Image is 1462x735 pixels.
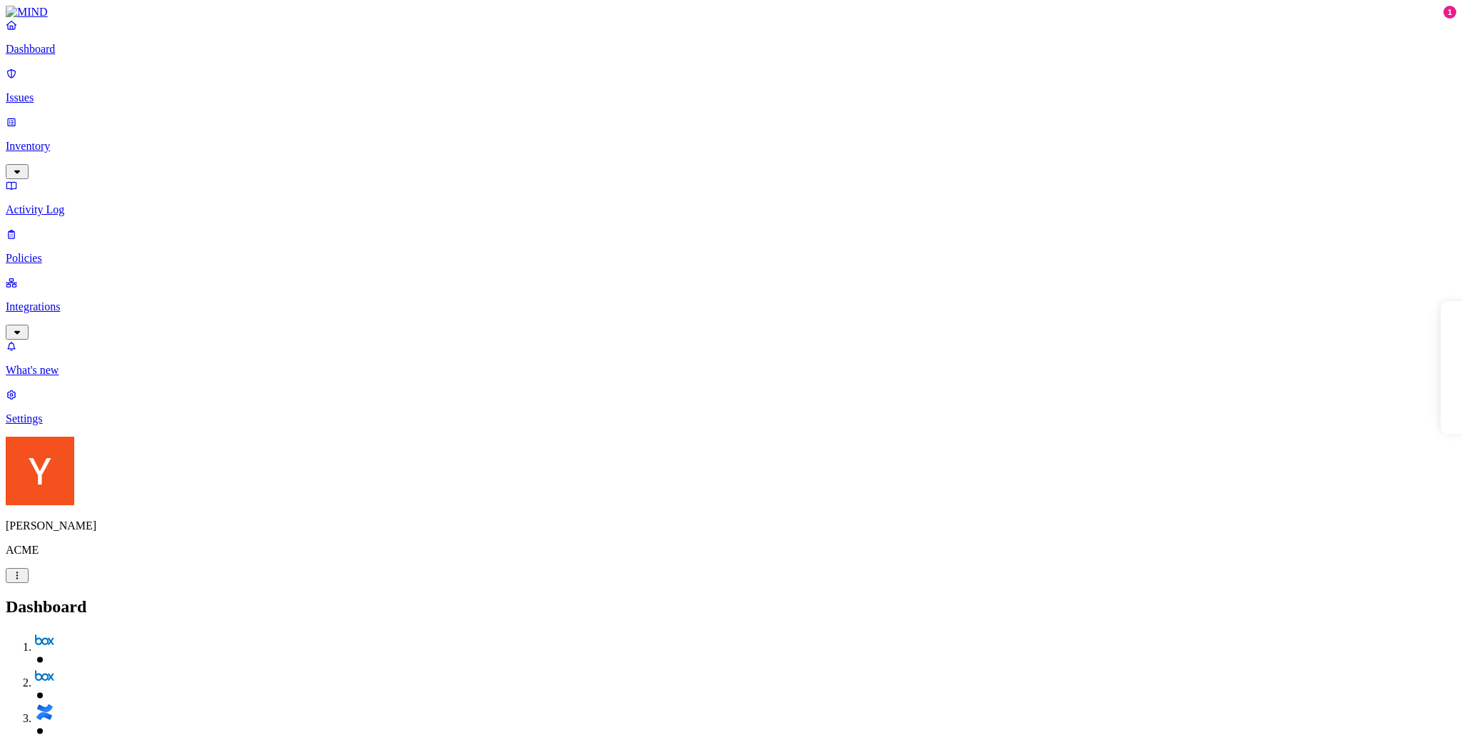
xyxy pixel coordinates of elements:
p: Policies [6,252,1456,265]
h2: Dashboard [6,597,1456,617]
div: 1 [1443,6,1456,19]
p: What's new [6,364,1456,377]
p: [PERSON_NAME] [6,519,1456,532]
p: Dashboard [6,43,1456,56]
img: svg%3e [34,631,54,651]
img: svg%3e [34,666,54,686]
a: Issues [6,67,1456,104]
p: ACME [6,544,1456,557]
img: svg%3e [34,702,54,722]
a: Dashboard [6,19,1456,56]
img: MIND [6,6,48,19]
p: Inventory [6,140,1456,153]
a: Inventory [6,116,1456,177]
a: What's new [6,340,1456,377]
p: Issues [6,91,1456,104]
p: Activity Log [6,203,1456,216]
a: Settings [6,388,1456,425]
p: Settings [6,412,1456,425]
a: Activity Log [6,179,1456,216]
a: Integrations [6,276,1456,338]
img: Yoav Shaked [6,437,74,505]
p: Integrations [6,300,1456,313]
a: Policies [6,228,1456,265]
a: MIND [6,6,1456,19]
